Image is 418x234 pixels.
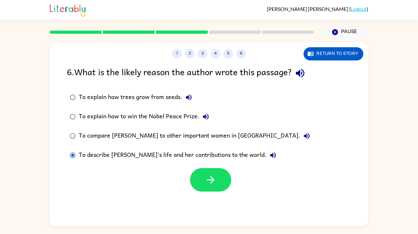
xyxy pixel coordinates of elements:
a: Logout [351,6,367,12]
button: 4 [211,49,220,59]
button: To describe [PERSON_NAME]’s life and her contributions to the world. [267,149,279,162]
button: 1 [172,49,182,59]
div: ( ) [267,6,368,12]
span: [PERSON_NAME] [PERSON_NAME] [267,6,349,12]
button: 5 [223,49,233,59]
img: Literably [50,3,86,17]
div: To compare [PERSON_NAME] to other important women in [GEOGRAPHIC_DATA]. [79,130,313,142]
button: 6 [236,49,246,59]
div: 6 . What is the likely reason the author wrote this passage? [67,65,351,81]
div: To explain how to win the Nobel Peace Prize. [79,110,212,123]
button: To explain how to win the Nobel Peace Prize. [199,110,212,123]
button: Return to story [304,47,363,60]
button: Pause [322,25,368,40]
button: To explain how trees grow from seeds. [182,91,195,104]
div: To describe [PERSON_NAME]’s life and her contributions to the world. [79,149,279,162]
div: To explain how trees grow from seeds. [79,91,195,104]
button: 2 [185,49,195,59]
button: To compare [PERSON_NAME] to other important women in [GEOGRAPHIC_DATA]. [300,130,313,142]
button: 3 [198,49,207,59]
